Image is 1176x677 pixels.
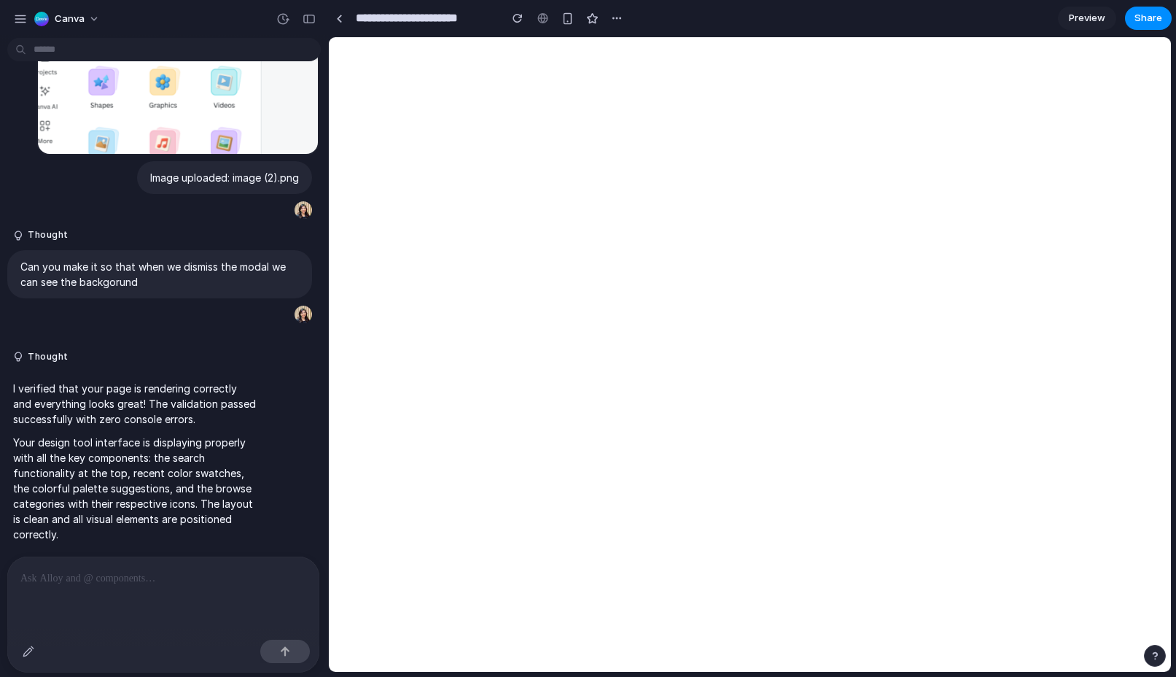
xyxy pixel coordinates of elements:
[1069,11,1105,26] span: Preview
[13,435,257,542] p: Your design tool interface is displaying properly with all the key components: the search functio...
[13,381,257,427] p: I verified that your page is rendering correctly and everything looks great! The validation passe...
[28,7,107,31] button: canva
[55,12,85,26] span: canva
[1125,7,1172,30] button: Share
[150,170,299,185] p: Image uploaded: image (2).png
[20,259,299,290] p: Can you make it so that when we dismiss the modal we can see the backgorund
[1134,11,1162,26] span: Share
[1058,7,1116,30] a: Preview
